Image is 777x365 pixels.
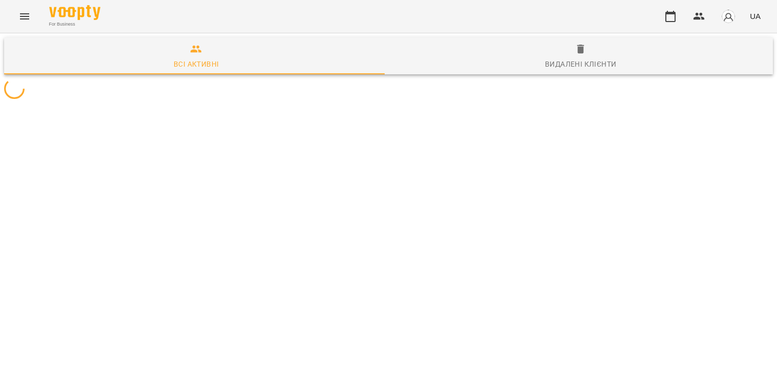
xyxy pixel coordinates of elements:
span: UA [750,11,761,22]
img: avatar_s.png [721,9,736,24]
div: Всі активні [174,58,219,70]
span: For Business [49,21,100,28]
img: Voopty Logo [49,5,100,20]
button: Menu [12,4,37,29]
div: Видалені клієнти [545,58,616,70]
button: UA [746,7,765,26]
